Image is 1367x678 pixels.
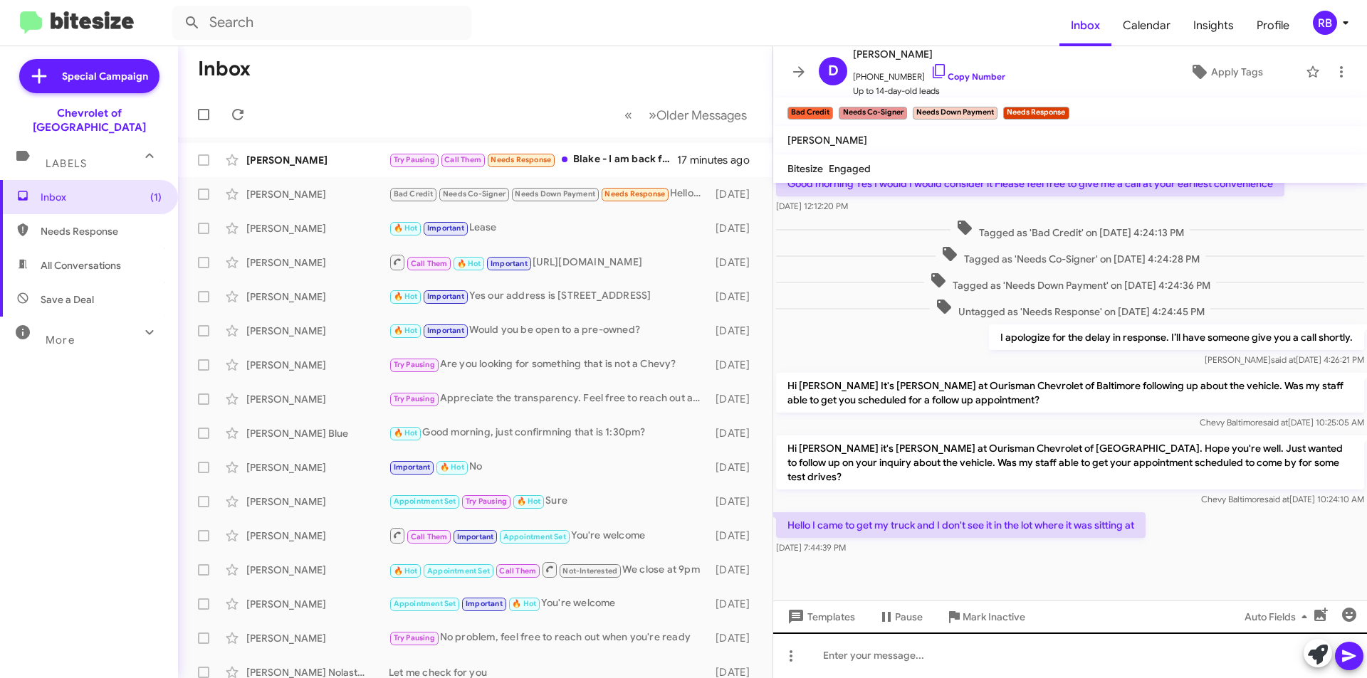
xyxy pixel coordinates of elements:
div: [PERSON_NAME] [246,153,389,167]
span: Try Pausing [394,394,435,403]
span: Templates [785,604,855,630]
span: said at [1264,494,1289,504]
nav: Page navigation example [617,100,755,129]
span: Call Them [499,566,536,576]
h1: Inbox [198,58,251,80]
span: Appointment Set [394,599,456,608]
div: [PERSON_NAME] [246,460,389,475]
div: [DATE] [708,255,761,270]
a: Special Campaign [19,59,159,93]
span: Tagged as 'Needs Down Payment' on [DATE] 4:24:36 PM [924,272,1216,292]
span: Auto Fields [1245,604,1313,630]
a: Copy Number [931,71,1005,82]
span: 🔥 Hot [394,223,418,233]
div: [PERSON_NAME] [246,392,389,406]
div: [DATE] [708,631,761,645]
span: Bitesize [787,162,823,175]
span: Chevy Baltimore [DATE] 10:25:05 AM [1200,417,1364,428]
div: [PERSON_NAME] [246,221,389,235]
span: Important [427,292,464,301]
span: Needs Response [41,224,162,238]
div: Appreciate the transparency. Feel free to reach out after taking care of insurance so we can furt... [389,391,708,407]
span: 🔥 Hot [394,326,418,335]
span: Appointment Set [427,566,490,576]
div: [DATE] [708,290,761,304]
span: (1) [150,190,162,204]
div: [PERSON_NAME] [246,187,389,201]
small: Needs Response [1003,107,1069,120]
span: [PERSON_NAME] [853,46,1005,63]
span: More [46,334,75,346]
div: Good morning, just confirmning that is 1:30pm? [389,425,708,441]
div: Would you be open to a pre-owned? [389,322,708,339]
span: 🔥 Hot [440,462,464,472]
button: Pause [866,604,934,630]
span: Bad Credit [394,189,434,198]
span: Save a Deal [41,292,94,307]
div: [PERSON_NAME] [246,597,389,611]
span: Needs Response [604,189,665,198]
span: Important [466,599,503,608]
span: Call Them [444,155,481,164]
span: « [624,106,632,124]
span: Important [491,259,528,268]
div: Are you looking for something that is not a Chevy? [389,356,708,373]
button: Auto Fields [1233,604,1324,630]
a: Profile [1245,5,1301,46]
span: Try Pausing [466,497,507,506]
span: Call Them [411,532,448,541]
p: Hi [PERSON_NAME] it's [PERSON_NAME] at Ourisman Chevrolet of [GEOGRAPHIC_DATA]. Hope you're well.... [776,435,1364,489]
div: [DATE] [708,529,761,543]
span: » [649,106,656,124]
div: [PERSON_NAME] [246,563,389,577]
div: [DATE] [708,494,761,509]
span: Needs Down Payment [515,189,595,198]
span: 🔥 Hot [394,566,418,576]
div: You're welcome [389,595,708,612]
span: said at [1271,354,1296,365]
div: Hello I came to get my truck and I don't see it in the lot where it was sitting at [389,186,708,202]
span: [PHONE_NUMBER] [853,63,1005,84]
button: RB [1301,11,1351,35]
a: Calendar [1111,5,1182,46]
span: 🔥 Hot [517,497,541,506]
input: Search [172,6,471,40]
span: Mark Inactive [963,604,1025,630]
span: 🔥 Hot [457,259,481,268]
span: [PERSON_NAME] [DATE] 4:26:21 PM [1205,354,1364,365]
small: Needs Co-Signer [839,107,906,120]
div: [PERSON_NAME] [246,324,389,338]
span: D [828,60,839,83]
div: Blake - I am back from traveling. Would love to wrap this up [DATE]. Please let me know when to c... [389,152,677,168]
p: Good morning Yes I would I would consider it Please feel free to give me a call at your earliest ... [776,171,1284,196]
div: [DATE] [708,563,761,577]
div: 17 minutes ago [677,153,761,167]
span: Important [457,532,494,541]
span: Special Campaign [62,69,148,83]
span: Older Messages [656,107,747,123]
span: Important [394,462,431,472]
div: Lease [389,220,708,236]
div: [PERSON_NAME] [246,494,389,509]
p: Hello I came to get my truck and I don't see it in the lot where it was sitting at [776,512,1146,538]
div: No problem, feel free to reach out when you're ready [389,630,708,646]
div: Sure [389,493,708,509]
span: Chevy Baltimore [DATE] 10:24:10 AM [1201,494,1364,504]
span: Engaged [829,162,871,175]
span: 🔥 Hot [394,292,418,301]
span: said at [1263,417,1288,428]
span: Tagged as 'Needs Co-Signer' on [DATE] 4:24:28 PM [936,245,1205,266]
a: Inbox [1059,5,1111,46]
div: [PERSON_NAME] [246,290,389,304]
span: 🔥 Hot [394,428,418,438]
div: We close at 9pm [389,561,708,578]
span: 🔥 Hot [512,599,536,608]
div: [PERSON_NAME] [246,529,389,543]
div: [DATE] [708,324,761,338]
span: Try Pausing [394,360,435,369]
div: [PERSON_NAME] Blue [246,426,389,440]
button: Mark Inactive [934,604,1037,630]
div: [DATE] [708,221,761,235]
span: Tagged as 'Bad Credit' on [DATE] 4:24:13 PM [950,219,1190,240]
